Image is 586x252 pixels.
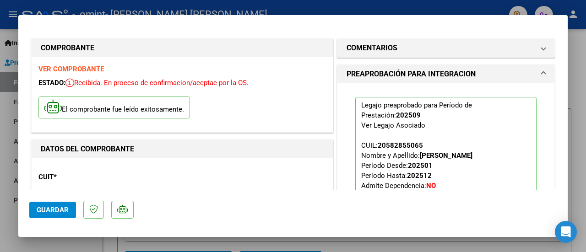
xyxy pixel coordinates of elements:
span: CUIL: Nombre y Apellido: Período Desde: Período Hasta: Admite Dependencia: [361,141,472,200]
p: El comprobante fue leído exitosamente. [38,97,190,119]
span: Recibida. En proceso de confirmacion/aceptac por la OS. [65,79,249,87]
p: Legajo preaprobado para Período de Prestación: [355,97,537,229]
h1: PREAPROBACIÓN PARA INTEGRACION [347,69,476,80]
mat-expansion-panel-header: PREAPROBACIÓN PARA INTEGRACION [337,65,554,83]
strong: COMPROBANTE [41,43,94,52]
strong: 202509 [396,111,421,119]
strong: NO [426,182,436,190]
div: Ver Legajo Asociado [361,120,425,130]
span: ESTADO: [38,79,65,87]
div: Open Intercom Messenger [555,221,577,243]
strong: [PERSON_NAME] [420,151,472,160]
span: Guardar [37,206,69,214]
a: VER COMPROBANTE [38,65,104,73]
div: 20582855065 [378,140,423,150]
strong: 202512 [407,172,432,180]
h1: COMENTARIOS [347,43,397,54]
button: Guardar [29,202,76,218]
p: CUIT [38,172,125,182]
mat-expansion-panel-header: COMENTARIOS [337,39,554,57]
strong: DATOS DEL COMPROBANTE [41,145,134,153]
strong: 202501 [408,161,433,170]
div: PREAPROBACIÓN PARA INTEGRACION [337,83,554,250]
